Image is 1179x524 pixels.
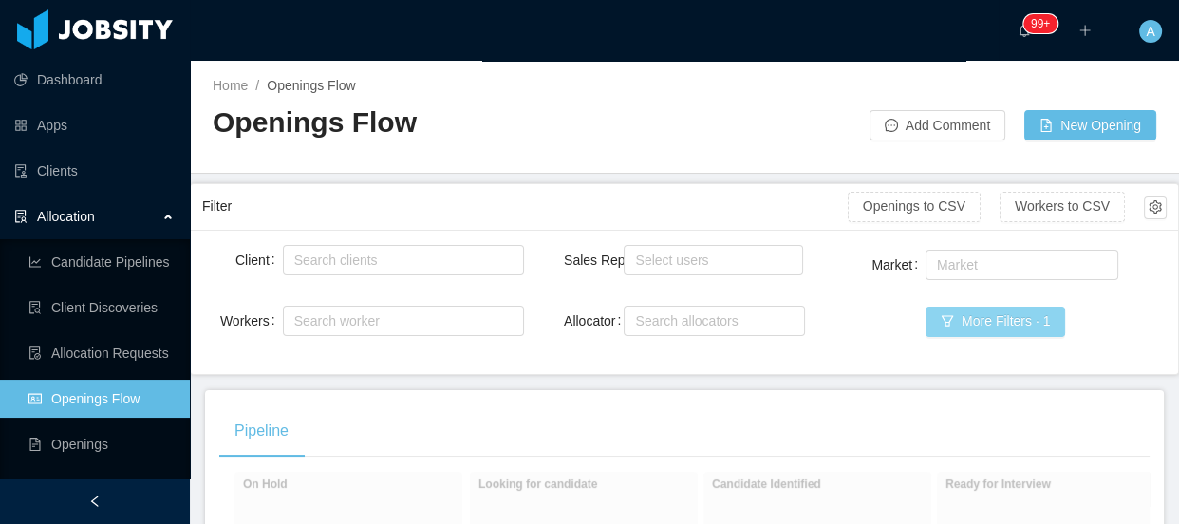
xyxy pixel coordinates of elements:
[871,257,926,272] label: Market
[926,307,1065,337] button: icon: filterMore Filters · 1
[28,471,175,509] a: icon: message
[635,311,785,330] div: Search allocators
[14,152,175,190] a: icon: auditClients
[213,103,684,142] h2: Openings Flow
[1024,110,1156,140] button: icon: file-addNew Opening
[629,309,640,332] input: Allocator
[28,243,175,281] a: icon: line-chartCandidate Pipelines
[1146,20,1154,43] span: A
[14,210,28,223] i: icon: solution
[14,61,175,99] a: icon: pie-chartDashboard
[294,251,504,270] div: Search clients
[1023,14,1057,33] sup: 156
[635,251,783,270] div: Select users
[289,249,299,271] input: Client
[219,404,304,458] div: Pipeline
[294,311,496,330] div: Search worker
[931,253,942,276] input: Market
[14,106,175,144] a: icon: appstoreApps
[28,380,175,418] a: icon: idcardOpenings Flow
[937,255,1098,274] div: Market
[1078,24,1092,37] i: icon: plus
[564,253,638,268] label: Sales Rep
[289,309,299,332] input: Workers
[28,334,175,372] a: icon: file-doneAllocation Requests
[267,78,355,93] span: Openings Flow
[37,209,95,224] span: Allocation
[1000,192,1125,222] button: Workers to CSV
[629,249,640,271] input: Sales Rep
[213,78,248,93] a: Home
[870,110,1005,140] button: icon: messageAdd Comment
[255,78,259,93] span: /
[1144,196,1167,219] button: icon: setting
[28,425,175,463] a: icon: file-textOpenings
[28,289,175,327] a: icon: file-searchClient Discoveries
[848,192,981,222] button: Openings to CSV
[235,253,283,268] label: Client
[564,313,628,328] label: Allocator
[220,313,283,328] label: Workers
[1018,24,1031,37] i: icon: bell
[202,189,848,224] div: Filter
